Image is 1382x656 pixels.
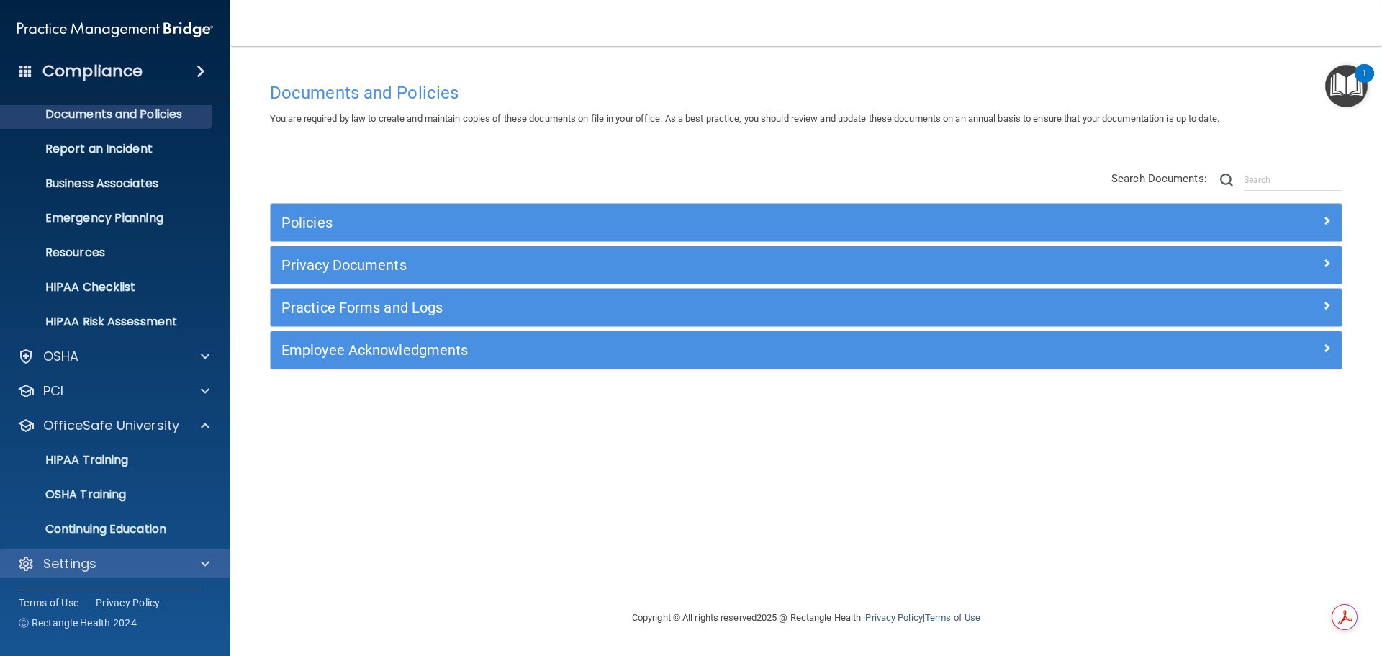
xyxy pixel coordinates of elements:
span: Search Documents: [1111,172,1207,185]
a: Privacy Documents [281,253,1331,277]
p: OfficeSafe University [43,417,179,434]
h5: Employee Acknowledgments [281,342,1063,358]
p: OSHA Training [9,487,126,502]
a: Privacy Policy [865,612,922,623]
iframe: Drift Widget Chat Controller [1133,554,1365,611]
p: Report an Incident [9,142,206,156]
p: Documents and Policies [9,107,206,122]
a: Employee Acknowledgments [281,338,1331,361]
h5: Practice Forms and Logs [281,300,1063,315]
p: HIPAA Risk Assessment [9,315,206,329]
p: HIPAA Checklist [9,280,206,295]
a: Terms of Use [19,596,78,610]
h4: Compliance [42,61,143,81]
span: Ⓒ Rectangle Health 2024 [19,616,137,630]
a: Policies [281,211,1331,234]
p: OSHA [43,348,79,365]
a: OfficeSafe University [17,417,209,434]
img: PMB logo [17,15,213,44]
a: OSHA [17,348,209,365]
p: Emergency Planning [9,211,206,225]
input: Search [1244,169,1342,191]
div: 1 [1362,73,1367,92]
img: ic-search.3b580494.png [1220,174,1233,187]
p: Continuing Education [9,522,206,536]
p: Business Associates [9,176,206,191]
a: Practice Forms and Logs [281,296,1331,319]
p: PCI [43,382,63,400]
p: HIPAA Training [9,453,128,467]
button: Open Resource Center, 1 new notification [1325,65,1368,107]
a: PCI [17,382,209,400]
span: You are required by law to create and maintain copies of these documents on file in your office. ... [270,113,1219,124]
h4: Documents and Policies [270,84,1342,102]
h5: Privacy Documents [281,257,1063,273]
div: Copyright © All rights reserved 2025 @ Rectangle Health | | [543,595,1069,641]
a: Settings [17,555,209,572]
h5: Policies [281,215,1063,230]
p: Settings [43,555,96,572]
a: Terms of Use [925,612,980,623]
a: Privacy Policy [96,596,161,610]
p: Resources [9,246,206,260]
